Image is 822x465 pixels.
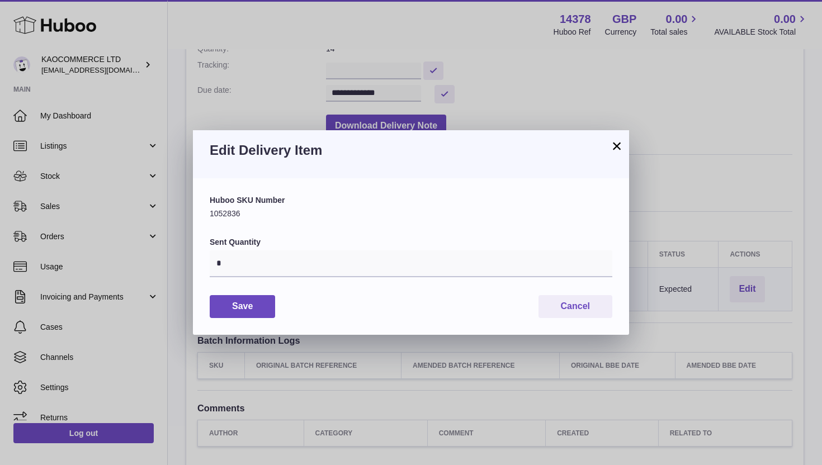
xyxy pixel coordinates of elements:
label: Sent Quantity [210,237,612,248]
label: Huboo SKU Number [210,195,612,206]
button: Save [210,295,275,318]
h3: Edit Delivery Item [210,141,612,159]
button: Cancel [538,295,612,318]
button: × [610,139,623,153]
div: 1052836 [210,195,612,219]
